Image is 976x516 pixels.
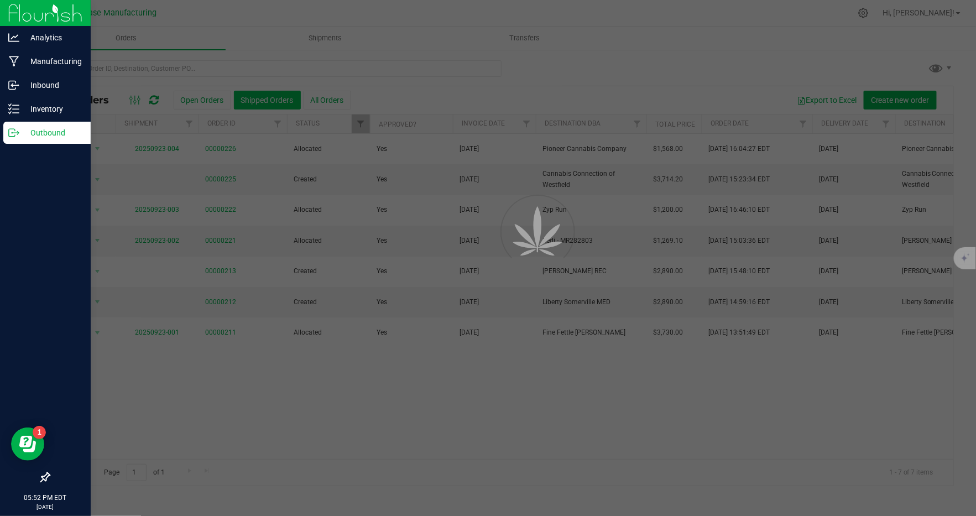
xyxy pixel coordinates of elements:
[11,428,44,461] iframe: Resource center
[19,79,86,92] p: Inbound
[19,102,86,116] p: Inventory
[8,80,19,91] inline-svg: Inbound
[8,56,19,67] inline-svg: Manufacturing
[8,127,19,138] inline-svg: Outbound
[8,103,19,114] inline-svg: Inventory
[19,126,86,139] p: Outbound
[5,493,86,503] p: 05:52 PM EDT
[33,426,46,439] iframe: Resource center unread badge
[19,55,86,68] p: Manufacturing
[8,32,19,43] inline-svg: Analytics
[5,503,86,511] p: [DATE]
[19,31,86,44] p: Analytics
